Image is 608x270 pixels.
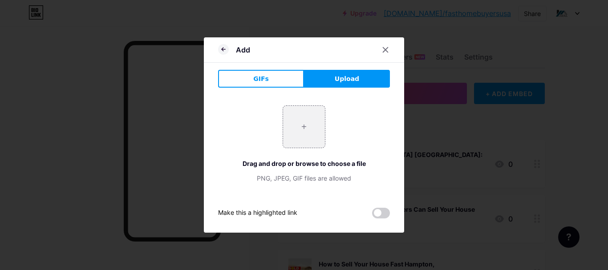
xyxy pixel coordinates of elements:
div: Add [236,44,250,55]
div: PNG, JPEG, GIF files are allowed [218,173,390,183]
span: GIFs [253,74,269,84]
span: Upload [335,74,359,84]
div: Make this a highlighted link [218,208,297,218]
div: Drag and drop or browse to choose a file [218,159,390,168]
button: Upload [304,70,390,88]
button: GIFs [218,70,304,88]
